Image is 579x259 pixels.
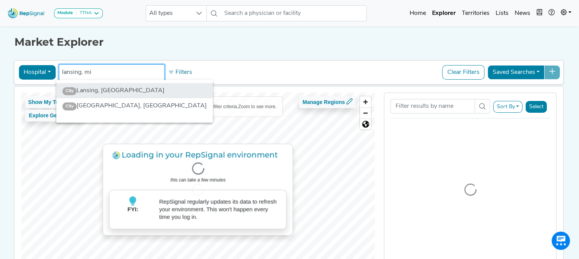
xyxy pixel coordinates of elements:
button: Filters [166,66,194,79]
img: lightbulb [128,196,137,205]
strong: Module [57,11,73,15]
div: TTNA [77,10,92,16]
button: Show My Territories [25,96,82,108]
button: Zoom in [360,96,371,107]
p: FYI: [116,205,150,222]
input: Search a physician or facility [221,5,367,21]
button: Explore Geography [25,110,82,122]
button: ModuleTTNA [54,8,103,18]
p: this can take a few minutes [109,176,287,184]
p: RepSignal regularly updates its data to refresh your environment. This won't happen every time yo... [159,198,280,221]
input: Search by region, territory, or state [62,68,161,77]
a: News [512,6,533,21]
button: Zoom out [360,107,371,118]
button: Hospital [19,65,56,80]
h1: Market Explorer [14,36,565,49]
a: Lists [493,6,512,21]
li: Lansing, MI [56,83,213,98]
a: Home [407,6,429,21]
button: Reset bearing to north [360,118,371,129]
li: East Lansing, MI [56,98,213,114]
button: Intel Book [533,6,546,21]
span: All types [146,6,192,21]
span: Zoom to see more. [238,104,277,109]
span: City [62,102,77,110]
span: Zoom out [360,108,371,118]
a: Territories [459,6,493,21]
span: Reset zoom [360,119,371,129]
span: City [62,87,77,95]
button: Saved Searches [488,65,545,80]
h3: Loading in your RepSignal environment [109,150,287,159]
button: Clear Filters [442,65,485,80]
button: Manage Regions [299,96,356,108]
a: Explorer [429,6,459,21]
